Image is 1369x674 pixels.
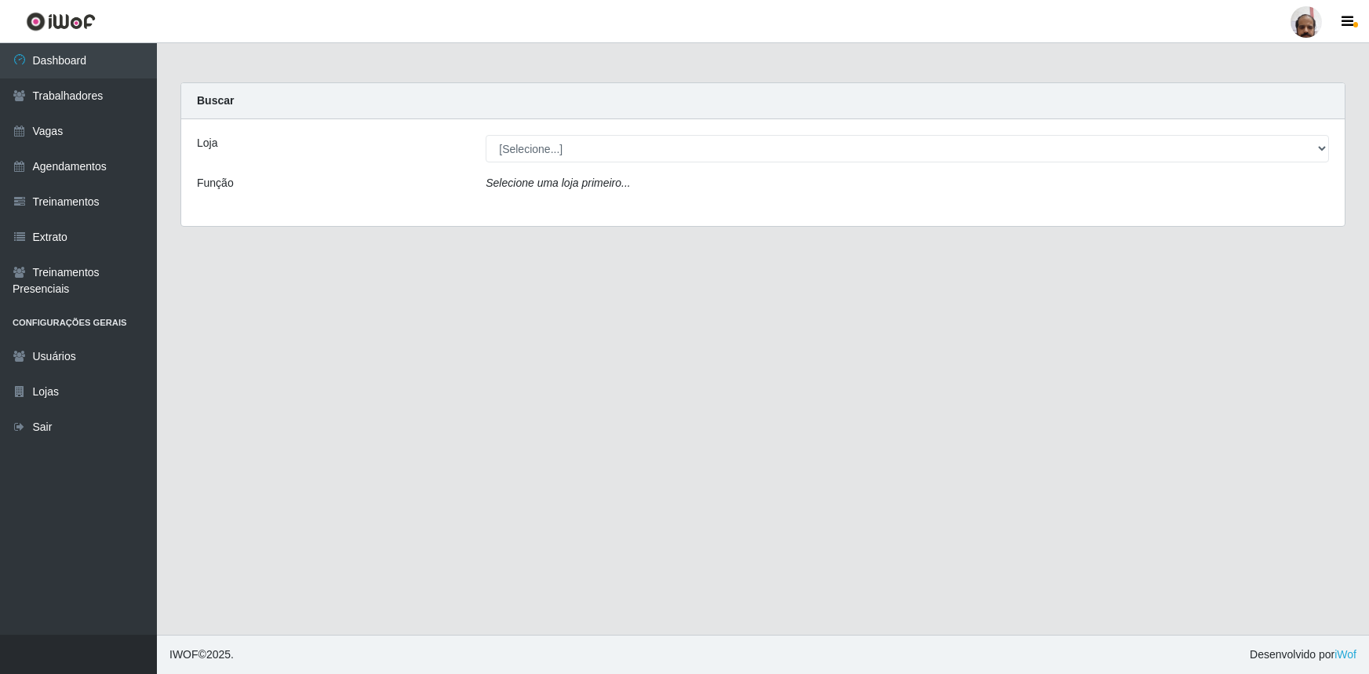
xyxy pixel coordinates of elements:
[1334,648,1356,661] a: iWof
[197,135,217,151] label: Loja
[197,175,234,191] label: Função
[26,12,96,31] img: CoreUI Logo
[486,177,630,189] i: Selecione uma loja primeiro...
[169,648,198,661] span: IWOF
[1250,647,1356,663] span: Desenvolvido por
[197,94,234,107] strong: Buscar
[169,647,234,663] span: © 2025 .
